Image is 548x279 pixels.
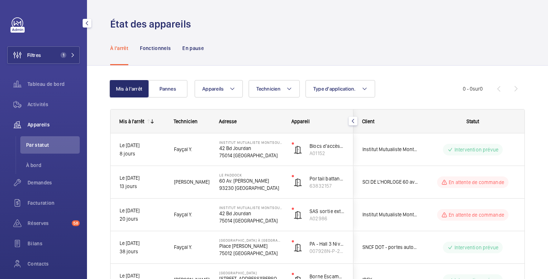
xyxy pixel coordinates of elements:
[148,80,187,97] button: Pannes
[109,80,149,97] button: Mis à l'arrêt
[473,86,480,92] font: sur
[310,176,357,182] font: Portail battant entrée
[120,249,138,254] font: 38 jours
[219,271,257,275] font: [GEOGRAPHIC_DATA]
[28,101,48,107] font: Activités
[120,151,135,157] font: 8 jours
[310,216,327,221] font: A02986
[28,200,55,206] font: Facturation
[120,142,140,148] font: Le [DATE]
[120,208,140,213] font: Le [DATE]
[449,212,504,218] font: En attente de commande
[26,142,49,148] font: Par statut
[219,185,279,191] font: 93230 [GEOGRAPHIC_DATA]
[159,86,176,92] font: Pannes
[313,86,356,92] font: Type d'application.
[219,145,251,151] font: 42 Bd Jourdan
[219,211,251,216] font: 42 Bd Jourdan
[120,183,137,189] font: 13 jours
[466,118,479,124] font: Statut
[291,118,310,124] font: Appareil
[219,218,278,224] font: 75014 [GEOGRAPHIC_DATA]
[110,18,191,30] font: État des appareils
[310,143,447,149] font: Blocs d'accès 9,10,11 - BESAM Power Swing - Battante 2 portes
[219,118,237,124] font: Adresse
[116,86,142,92] font: Mis à l'arrêt
[28,180,52,186] font: Demandes
[174,244,192,250] font: Fayçal Y.
[362,212,428,217] font: Institut Mutualiste Montsouris
[256,86,281,92] font: Technicien
[219,178,269,184] font: 60 Av. [PERSON_NAME]
[454,245,498,250] font: Intervention prévue
[310,241,432,247] font: PA - Hall 3 Niv 33 Vers place [PERSON_NAME] (ex PA 04)
[120,240,140,246] font: Le [DATE]
[310,150,325,156] font: A01152
[306,80,375,97] button: Type d'application.
[294,178,302,187] img: automatic_door.svg
[219,205,286,210] font: Institut Mutualiste Montsouris
[174,212,192,217] font: Fayçal Y.
[310,208,461,214] font: SAS sortie extérieure - Record DSTA 20 - Coulissante vitrée 2 portes
[27,52,41,58] font: Filtres
[362,179,512,185] font: SCI DE L'HORLOGE 60 av [PERSON_NAME] 93320 [GEOGRAPHIC_DATA]
[28,81,65,87] font: Tableau de bord
[362,146,428,152] font: Institut Mutualiste Montsouris
[182,45,204,51] font: En pause
[28,122,50,128] font: Appareils
[454,147,498,153] font: Intervention prévue
[174,146,192,152] font: Fayçal Y.
[219,140,286,145] font: Institut Mutualiste Montsouris
[480,86,483,92] font: 0
[119,118,144,124] font: Mis à l'arrêt
[28,261,49,267] font: Contacts
[219,173,242,177] font: Le Paddock
[202,86,224,92] font: Appareils
[463,86,473,92] font: 0 - 0
[219,238,299,242] font: [GEOGRAPHIC_DATA] à [GEOGRAPHIC_DATA]
[449,179,504,185] font: En attente de commande
[26,162,41,168] font: À bord
[310,248,359,254] font: 007928N-P-2-12-0-04
[362,118,374,124] font: Client
[310,183,332,189] font: 63832157
[362,244,434,250] font: SNCF DOT - portes automatiques
[120,175,140,181] font: Le [DATE]
[140,45,171,51] font: Fonctionnels
[249,80,300,97] button: Technicien
[28,220,49,226] font: Réserves
[120,216,138,222] font: 20 jours
[73,221,78,226] font: 58
[294,145,302,154] img: automatic_door.svg
[110,45,128,51] font: À l'arrêt
[7,46,80,64] button: Filtres1
[195,80,243,97] button: Appareils
[28,241,42,246] font: Bilans
[120,273,140,279] font: Le [DATE]
[219,243,267,249] font: Place [PERSON_NAME]
[294,211,302,219] img: automatic_door.svg
[294,243,302,252] img: automatic_door.svg
[219,250,278,256] font: 75012 [GEOGRAPHIC_DATA]
[174,118,198,124] font: Technicien
[174,179,209,185] font: [PERSON_NAME]
[63,53,65,58] font: 1
[219,153,278,158] font: 75014 [GEOGRAPHIC_DATA]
